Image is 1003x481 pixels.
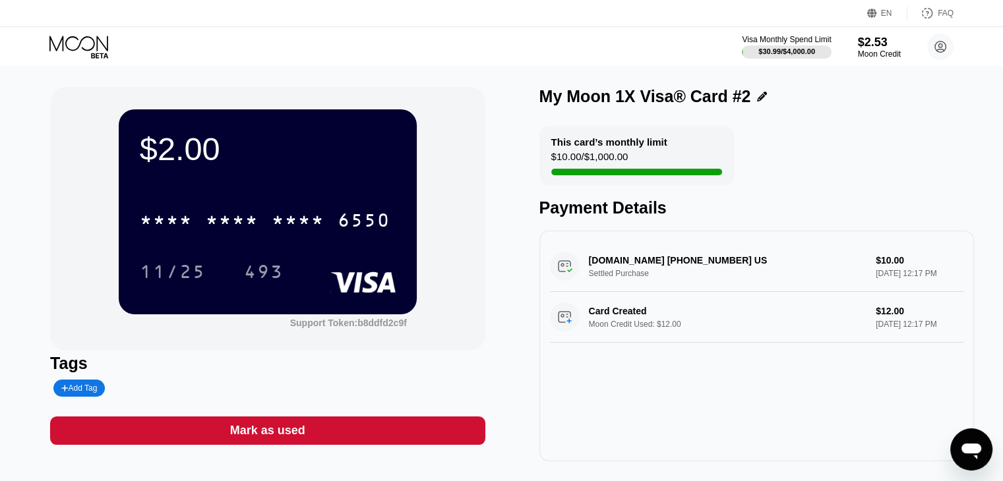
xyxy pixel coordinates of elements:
[61,383,97,393] div: Add Tag
[338,212,390,233] div: 6550
[539,87,751,106] div: My Moon 1X Visa® Card #2
[244,263,284,284] div: 493
[742,35,831,59] div: Visa Monthly Spend Limit$30.99/$4,000.00
[867,7,907,20] div: EN
[858,49,901,59] div: Moon Credit
[950,428,992,470] iframe: Button to launch messaging window
[551,136,667,148] div: This card’s monthly limit
[938,9,954,18] div: FAQ
[290,318,407,328] div: Support Token: b8ddfd2c9f
[50,416,485,445] div: Mark as used
[53,380,105,397] div: Add Tag
[539,198,974,217] div: Payment Details
[140,130,396,167] div: $2.00
[881,9,892,18] div: EN
[234,255,293,288] div: 493
[858,36,901,59] div: $2.53Moon Credit
[290,318,407,328] div: Support Token:b8ddfd2c9f
[758,47,815,55] div: $30.99 / $4,000.00
[742,35,831,44] div: Visa Monthly Spend Limit
[140,263,206,284] div: 11/25
[907,7,954,20] div: FAQ
[130,255,216,288] div: 11/25
[858,36,901,49] div: $2.53
[230,423,305,438] div: Mark as used
[50,354,485,373] div: Tags
[551,151,628,169] div: $10.00 / $1,000.00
